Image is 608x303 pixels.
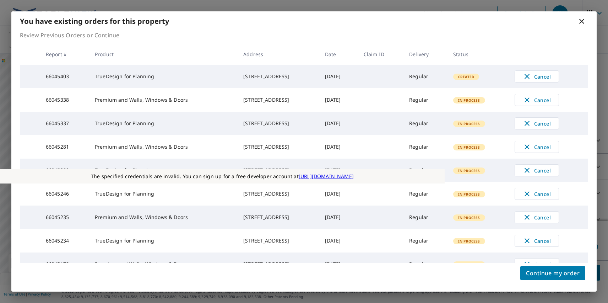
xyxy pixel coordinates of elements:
[89,253,238,276] td: Premium and Walls, Windows & Doors
[522,236,552,245] span: Cancel
[515,258,559,270] button: Cancel
[515,211,559,223] button: Cancel
[319,229,358,253] td: [DATE]
[243,237,313,244] div: [STREET_ADDRESS]
[40,65,89,88] td: 66045403
[40,44,89,65] th: Report #
[454,98,484,103] span: In Process
[403,182,447,206] td: Regular
[319,44,358,65] th: Date
[515,164,559,176] button: Cancel
[89,206,238,229] td: Premium and Walls, Windows & Doors
[89,159,238,182] td: TrueDesign for Planning
[319,112,358,135] td: [DATE]
[454,168,484,173] span: In Process
[454,239,484,244] span: In Process
[40,182,89,206] td: 66045246
[522,166,552,175] span: Cancel
[447,44,509,65] th: Status
[454,192,484,197] span: In Process
[243,261,313,268] div: [STREET_ADDRESS]
[403,253,447,276] td: Regular
[403,65,447,88] td: Regular
[454,145,484,150] span: In Process
[40,112,89,135] td: 66045337
[522,190,552,198] span: Cancel
[522,72,552,81] span: Cancel
[358,44,403,65] th: Claim ID
[454,121,484,126] span: In Process
[454,215,484,220] span: In Process
[526,268,580,278] span: Continue my order
[238,44,319,65] th: Address
[319,206,358,229] td: [DATE]
[243,73,313,80] div: [STREET_ADDRESS]
[243,190,313,197] div: [STREET_ADDRESS]
[243,214,313,221] div: [STREET_ADDRESS]
[89,44,238,65] th: Product
[40,253,89,276] td: 66045178
[319,253,358,276] td: [DATE]
[243,120,313,127] div: [STREET_ADDRESS]
[319,65,358,88] td: [DATE]
[454,262,484,267] span: In Process
[522,96,552,104] span: Cancel
[515,141,559,153] button: Cancel
[515,235,559,247] button: Cancel
[243,96,313,103] div: [STREET_ADDRESS]
[403,88,447,112] td: Regular
[20,31,588,39] p: Review Previous Orders or Continue
[515,117,559,129] button: Cancel
[520,266,585,280] button: Continue my order
[89,88,238,112] td: Premium and Walls, Windows & Doors
[403,112,447,135] td: Regular
[40,88,89,112] td: 66045338
[515,94,559,106] button: Cancel
[319,88,358,112] td: [DATE]
[522,143,552,151] span: Cancel
[40,206,89,229] td: 66045235
[515,70,559,83] button: Cancel
[403,206,447,229] td: Regular
[403,135,447,159] td: Regular
[403,44,447,65] th: Delivery
[319,182,358,206] td: [DATE]
[522,119,552,128] span: Cancel
[403,229,447,253] td: Regular
[403,159,447,182] td: Regular
[515,188,559,200] button: Cancel
[89,112,238,135] td: TrueDesign for Planning
[40,135,89,159] td: 66045281
[319,135,358,159] td: [DATE]
[20,16,169,26] b: You have existing orders for this property
[40,159,89,182] td: 66045280
[243,143,313,150] div: [STREET_ADDRESS]
[89,135,238,159] td: Premium and Walls, Windows & Doors
[299,173,354,180] a: [URL][DOMAIN_NAME]
[319,159,358,182] td: [DATE]
[243,167,313,174] div: [STREET_ADDRESS]
[522,260,552,269] span: Cancel
[89,65,238,88] td: TrueDesign for Planning
[40,229,89,253] td: 66045234
[522,213,552,222] span: Cancel
[89,229,238,253] td: TrueDesign for Planning
[454,74,478,79] span: Created
[89,182,238,206] td: TrueDesign for Planning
